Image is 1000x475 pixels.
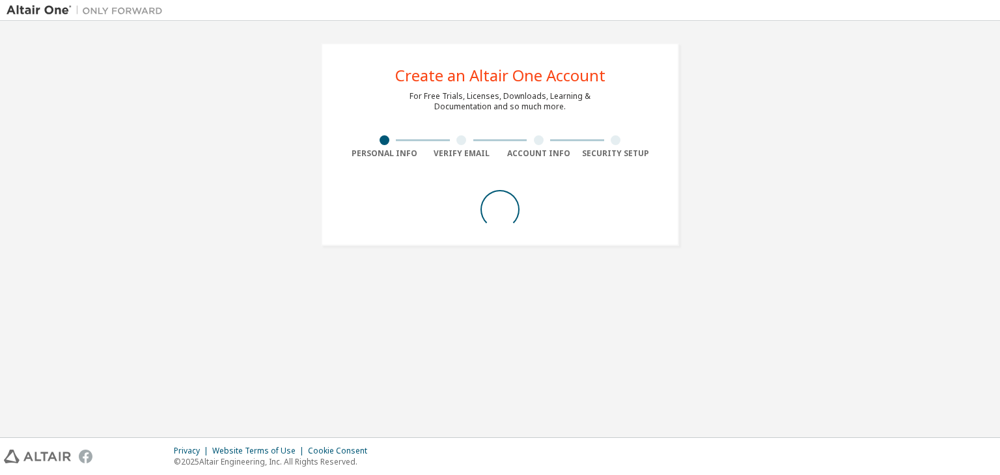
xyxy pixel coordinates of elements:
[7,4,169,17] img: Altair One
[308,446,375,456] div: Cookie Consent
[79,450,92,463] img: facebook.svg
[174,456,375,467] p: © 2025 Altair Engineering, Inc. All Rights Reserved.
[577,148,655,159] div: Security Setup
[395,68,605,83] div: Create an Altair One Account
[212,446,308,456] div: Website Terms of Use
[174,446,212,456] div: Privacy
[346,148,423,159] div: Personal Info
[500,148,577,159] div: Account Info
[410,91,590,112] div: For Free Trials, Licenses, Downloads, Learning & Documentation and so much more.
[4,450,71,463] img: altair_logo.svg
[423,148,501,159] div: Verify Email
